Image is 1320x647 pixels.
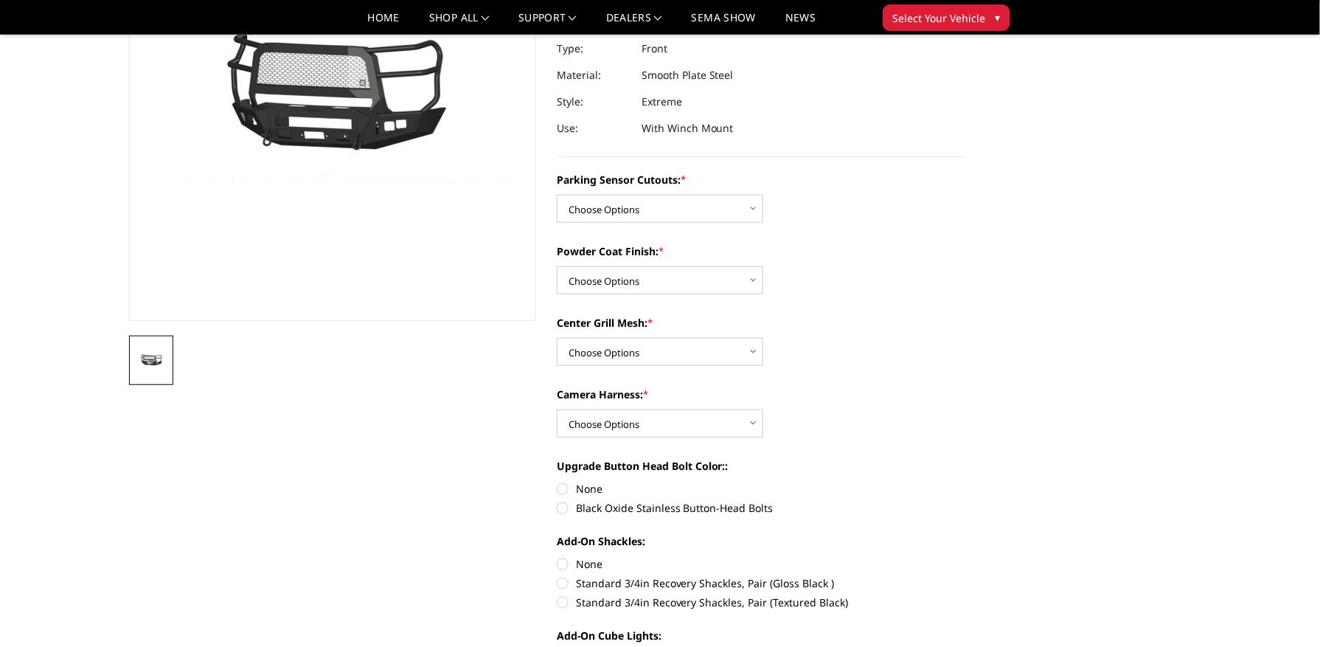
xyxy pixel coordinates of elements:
[642,62,734,89] dd: Smooth Plate Steel
[996,10,1001,25] span: ▾
[429,13,489,34] a: shop all
[518,13,577,34] a: Support
[883,4,1010,31] button: Select Your Vehicle
[557,556,964,572] label: None
[557,628,964,643] label: Add-On Cube Lights:
[557,575,964,591] label: Standard 3/4in Recovery Shackles, Pair (Gloss Black )
[892,10,985,26] span: Select Your Vehicle
[557,595,964,610] label: Standard 3/4in Recovery Shackles, Pair (Textured Black)
[133,353,169,370] img: 2024-2025 Chevrolet 2500-3500 - A2 Series - Extreme Front Bumper (winch mount)
[557,387,964,402] label: Camera Harness:
[642,35,667,62] dd: Front
[557,533,964,549] label: Add-On Shackles:
[557,500,964,516] label: Black Oxide Stainless Button-Head Bolts
[642,115,734,142] dd: With Winch Mount
[557,35,631,62] dt: Type:
[557,62,631,89] dt: Material:
[557,481,964,497] label: None
[557,89,631,115] dt: Style:
[557,172,964,187] label: Parking Sensor Cutouts:
[557,315,964,331] label: Center Grill Mesh:
[557,243,964,259] label: Powder Coat Finish:
[368,13,400,34] a: Home
[642,89,682,115] dd: Extreme
[606,13,662,34] a: Dealers
[692,13,756,34] a: SEMA Show
[785,13,816,34] a: News
[557,458,964,474] label: Upgrade Button Head Bolt Color::
[557,115,631,142] dt: Use:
